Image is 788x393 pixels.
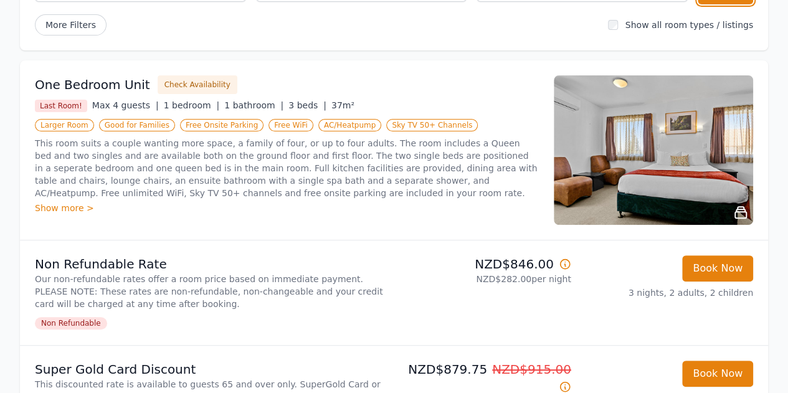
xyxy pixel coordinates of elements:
[288,100,326,110] span: 3 beds |
[625,20,753,30] label: Show all room types / listings
[35,361,389,378] p: Super Gold Card Discount
[35,14,107,36] span: More Filters
[35,100,87,112] span: Last Room!
[35,137,539,199] p: This room suits a couple wanting more space, a family of four, or up to four adults. The room inc...
[492,362,571,377] span: NZD$915.00
[331,100,354,110] span: 37m²
[35,76,150,93] h3: One Bedroom Unit
[35,255,389,273] p: Non Refundable Rate
[581,286,753,299] p: 3 nights, 2 adults, 2 children
[386,119,478,131] span: Sky TV 50+ Channels
[35,317,107,329] span: Non Refundable
[399,273,571,285] p: NZD$282.00 per night
[35,273,389,310] p: Our non-refundable rates offer a room price based on immediate payment. PLEASE NOTE: These rates ...
[99,119,175,131] span: Good for Families
[682,255,753,282] button: Book Now
[268,119,313,131] span: Free WiFi
[158,75,237,94] button: Check Availability
[164,100,220,110] span: 1 bedroom |
[35,202,539,214] div: Show more >
[399,255,571,273] p: NZD$846.00
[92,100,159,110] span: Max 4 guests |
[682,361,753,387] button: Book Now
[224,100,283,110] span: 1 bathroom |
[180,119,263,131] span: Free Onsite Parking
[35,119,94,131] span: Larger Room
[318,119,381,131] span: AC/Heatpump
